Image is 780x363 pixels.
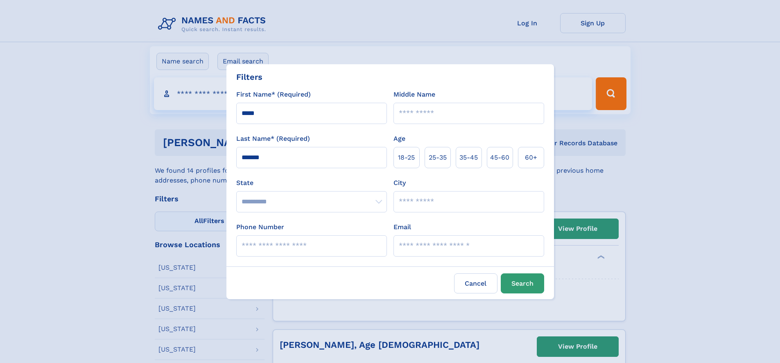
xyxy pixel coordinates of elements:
label: City [393,178,406,188]
label: Email [393,222,411,232]
div: Filters [236,71,262,83]
label: Age [393,134,405,144]
span: 18‑25 [398,153,415,162]
label: First Name* (Required) [236,90,311,99]
span: 60+ [525,153,537,162]
label: State [236,178,387,188]
label: Cancel [454,273,497,293]
label: Last Name* (Required) [236,134,310,144]
label: Middle Name [393,90,435,99]
span: 45‑60 [490,153,509,162]
span: 35‑45 [459,153,478,162]
span: 25‑35 [429,153,447,162]
label: Phone Number [236,222,284,232]
button: Search [501,273,544,293]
